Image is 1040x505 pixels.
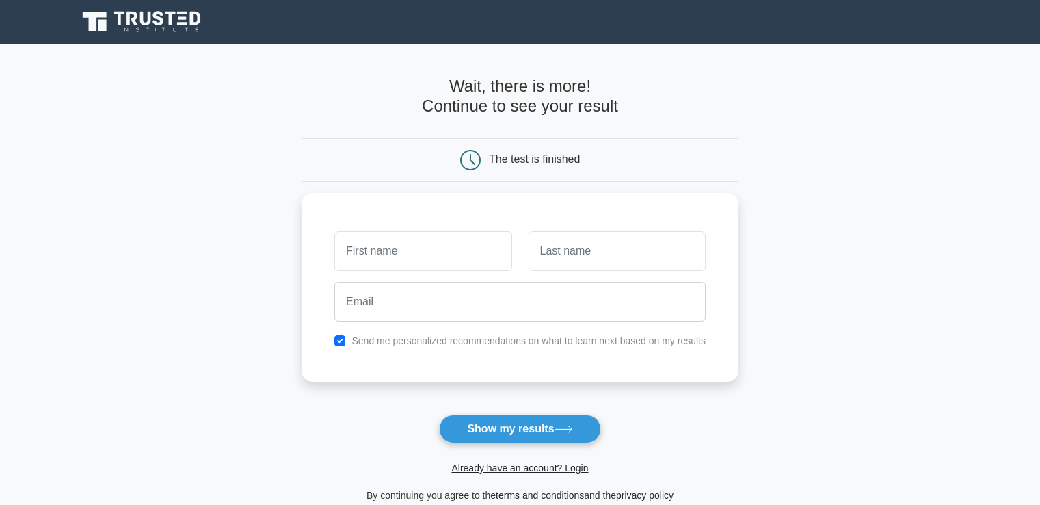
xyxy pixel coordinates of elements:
a: Already have an account? Login [451,463,588,474]
div: The test is finished [489,153,580,165]
div: By continuing you agree to the and the [293,487,747,504]
h4: Wait, there is more! Continue to see your result [302,77,738,116]
input: Last name [529,231,706,271]
input: First name [334,231,511,271]
input: Email [334,282,706,322]
label: Send me personalized recommendations on what to learn next based on my results [351,335,706,346]
a: privacy policy [616,490,674,501]
a: terms and conditions [496,490,584,501]
button: Show my results [439,415,600,443]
